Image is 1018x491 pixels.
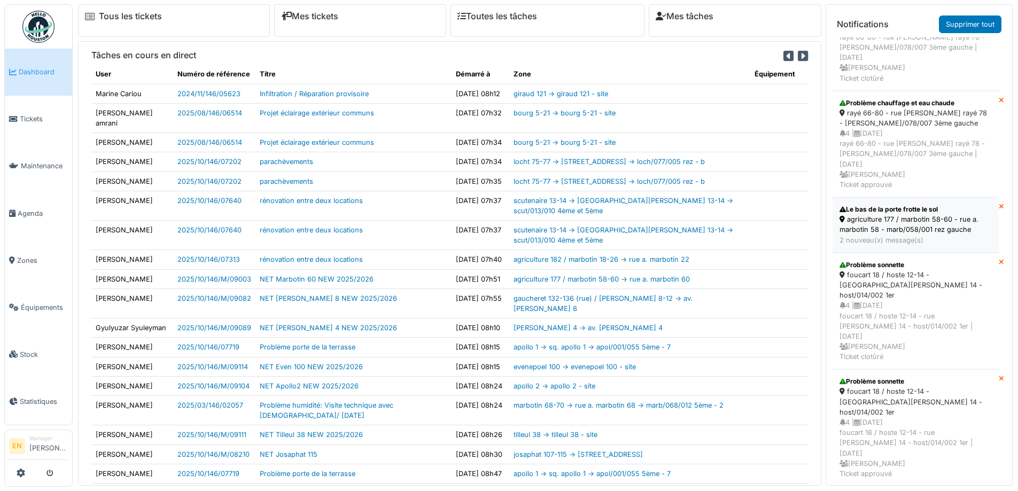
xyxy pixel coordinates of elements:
[452,65,509,84] th: Démarré à
[457,11,537,21] a: Toutes les tâches
[91,191,173,220] td: [PERSON_NAME]
[91,84,173,103] td: Marine Cariou
[177,431,246,439] a: 2025/10/146/M/09111
[260,158,313,166] a: parachèvements
[833,253,999,370] a: Problème sonnette foucart 18 / hoste 12-14 - [GEOGRAPHIC_DATA][PERSON_NAME] 14 - host/014/002 1er...
[514,275,690,283] a: agriculture 177 / marbotin 58-60 -> rue a. marbotin 60
[29,434,68,442] div: Manager
[452,133,509,152] td: [DATE] 07h34
[840,300,992,362] div: 4 | [DATE] foucart 18 / hoste 12-14 - rue [PERSON_NAME] 14 - host/014/002 1er | [DATE] [PERSON_NA...
[177,138,242,146] a: 2025/08/146/06514
[452,289,509,318] td: [DATE] 07h55
[514,255,689,263] a: agriculture 182 / marbotin 18-26 -> rue a. marbotin 22
[177,90,240,98] a: 2024/11/146/05623
[840,260,992,270] div: Problème sonnette
[514,177,705,185] a: locht 75-77 -> [STREET_ADDRESS] -> loch/077/005 rez - b
[509,65,750,84] th: Zone
[91,338,173,357] td: [PERSON_NAME]
[91,172,173,191] td: [PERSON_NAME]
[20,114,68,124] span: Tickets
[452,250,509,269] td: [DATE] 07h40
[514,401,724,409] a: marbotin 68-70 -> rue a. marbotin 68 -> marb/068/012 5ème - 2
[177,470,239,478] a: 2025/10/146/07719
[840,386,992,417] div: foucart 18 / hoste 12-14 - [GEOGRAPHIC_DATA][PERSON_NAME] 14 - host/014/002 1er
[177,450,250,458] a: 2025/10/146/M/08210
[514,138,616,146] a: bourg 5-21 -> bourg 5-21 - site
[840,98,992,108] div: Problème chauffage et eau chaude
[9,438,25,454] li: EN
[177,177,242,185] a: 2025/10/146/07202
[452,425,509,445] td: [DATE] 08h26
[5,143,72,190] a: Maintenance
[20,349,68,360] span: Stock
[452,84,509,103] td: [DATE] 08h12
[5,49,72,96] a: Dashboard
[260,343,355,351] a: Problème porte de la terrasse
[177,401,243,409] a: 2025/03/146/02057
[260,275,374,283] a: NET Marbotin 60 NEW 2025/2026
[91,289,173,318] td: [PERSON_NAME]
[21,302,68,313] span: Équipements
[514,382,595,390] a: apollo 2 -> apollo 2 - site
[514,343,671,351] a: apollo 1 -> sq. apollo 1 -> apol/001/055 5ème - 7
[260,177,313,185] a: parachèvements
[750,65,808,84] th: Équipement
[91,133,173,152] td: [PERSON_NAME]
[514,158,705,166] a: locht 75-77 -> [STREET_ADDRESS] -> loch/077/005 rez - b
[840,235,992,245] div: 2 nouveau(x) message(s)
[19,67,68,77] span: Dashboard
[91,50,196,60] h6: Tâches en cours en direct
[177,158,242,166] a: 2025/10/146/07202
[514,226,733,244] a: scutenaire 13-14 -> [GEOGRAPHIC_DATA][PERSON_NAME] 13-14 -> scut/013/010 4ème et 5ème
[177,343,239,351] a: 2025/10/146/07719
[833,197,999,253] a: Le bas de la porte frotte le sol agriculture 177 / marbotin 58-60 - rue a. marbotin 58 - marb/058...
[5,96,72,143] a: Tickets
[260,226,363,234] a: rénovation entre deux locations
[5,284,72,331] a: Équipements
[514,431,597,439] a: tilleul 38 -> tilleul 38 - site
[452,269,509,289] td: [DATE] 07h51
[260,401,393,419] a: Problème humidité: Visite technique avec [DEMOGRAPHIC_DATA]/ [DATE]
[840,214,992,235] div: agriculture 177 / marbotin 58-60 - rue a. marbotin 58 - marb/058/001 rez gauche
[452,338,509,357] td: [DATE] 08h15
[91,103,173,133] td: [PERSON_NAME] amrani
[514,363,636,371] a: evenepoel 100 -> evenepoel 100 - site
[29,434,68,457] li: [PERSON_NAME]
[452,191,509,220] td: [DATE] 07h37
[840,417,992,479] div: 4 | [DATE] foucart 18 / hoste 12-14 - rue [PERSON_NAME] 14 - host/014/002 1er | [DATE] [PERSON_NA...
[260,363,363,371] a: NET Even 100 NEW 2025/2026
[21,161,68,171] span: Maintenance
[91,152,173,172] td: [PERSON_NAME]
[840,22,992,83] div: 4 | [DATE] rayé 66-80 - rue [PERSON_NAME] rayé 78 - [PERSON_NAME]/078/007 3ème gauche | [DATE] [P...
[260,294,397,302] a: NET [PERSON_NAME] 8 NEW 2025/2026
[5,331,72,378] a: Stock
[18,208,68,219] span: Agenda
[91,318,173,338] td: Gyulyuzar Syuleyman
[840,108,992,128] div: rayé 66-80 - rue [PERSON_NAME] rayé 78 - [PERSON_NAME]/078/007 3ème gauche
[177,109,242,117] a: 2025/08/146/06514
[22,11,55,43] img: Badge_color-CXgf-gQk.svg
[91,395,173,425] td: [PERSON_NAME]
[452,464,509,483] td: [DATE] 08h47
[260,90,369,98] a: Infiltration / Réparation provisoire
[17,255,68,266] span: Zones
[260,324,397,332] a: NET [PERSON_NAME] 4 NEW 2025/2026
[452,103,509,133] td: [DATE] 07h32
[939,15,1001,33] a: Supprimer tout
[5,237,72,284] a: Zones
[833,91,999,198] a: Problème chauffage et eau chaude rayé 66-80 - rue [PERSON_NAME] rayé 78 - [PERSON_NAME]/078/007 3...
[96,70,111,78] span: translation missing: fr.shared.user
[452,152,509,172] td: [DATE] 07h34
[514,109,616,117] a: bourg 5-21 -> bourg 5-21 - site
[452,357,509,376] td: [DATE] 08h15
[452,395,509,425] td: [DATE] 08h24
[177,197,242,205] a: 2025/10/146/07640
[452,445,509,464] td: [DATE] 08h30
[840,270,992,301] div: foucart 18 / hoste 12-14 - [GEOGRAPHIC_DATA][PERSON_NAME] 14 - host/014/002 1er
[452,221,509,250] td: [DATE] 07h37
[177,324,251,332] a: 2025/10/146/M/09089
[5,190,72,237] a: Agenda
[260,255,363,263] a: rénovation entre deux locations
[91,357,173,376] td: [PERSON_NAME]
[514,294,693,313] a: gaucheret 132-136 (rue) / [PERSON_NAME] 8-12 -> av. [PERSON_NAME] 8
